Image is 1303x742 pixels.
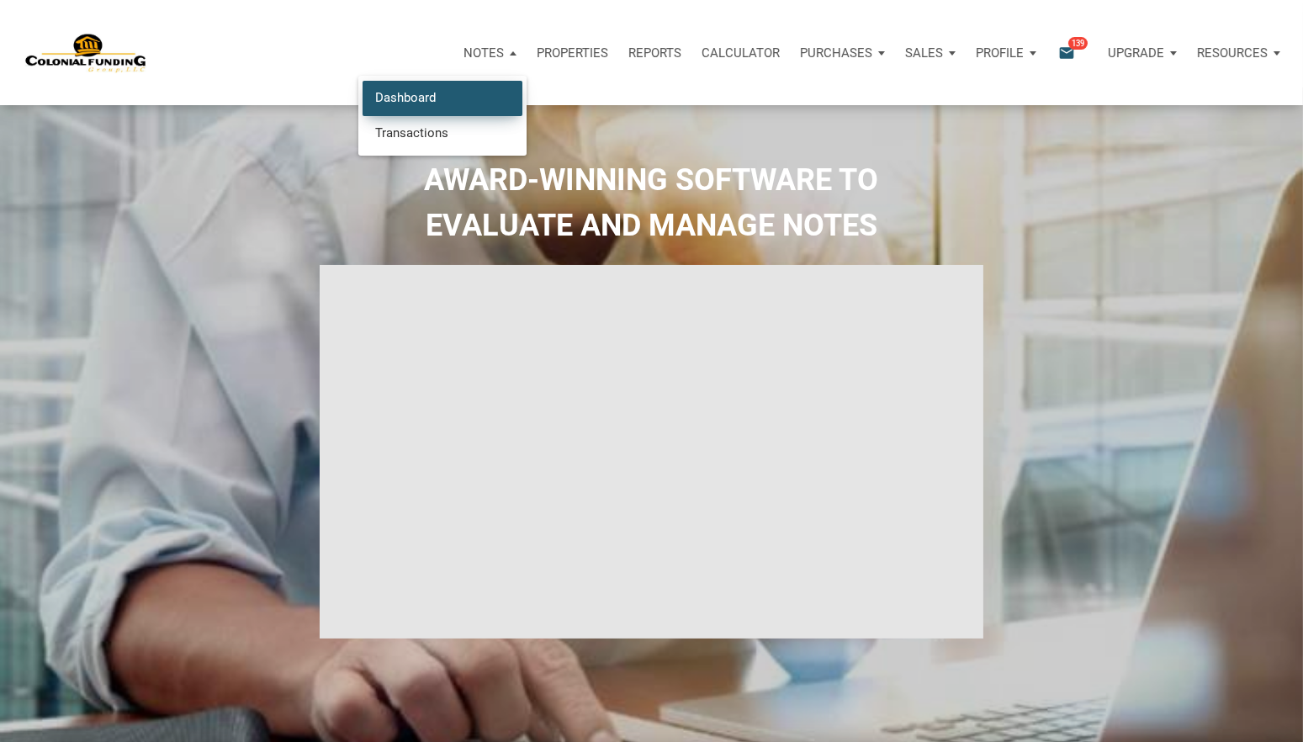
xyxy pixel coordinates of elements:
button: Reports [618,28,691,78]
button: Upgrade [1098,28,1187,78]
a: Calculator [691,28,790,78]
a: Notes DashboardTransactions [453,28,527,78]
p: Upgrade [1108,45,1164,61]
a: Transactions [363,115,522,150]
p: Properties [537,45,608,61]
button: Profile [966,28,1046,78]
p: Calculator [702,45,780,61]
a: Dashboard [363,81,522,115]
i: email [1057,43,1077,62]
p: Resources [1197,45,1268,61]
button: email139 [1046,28,1098,78]
p: Profile [976,45,1024,61]
p: Purchases [800,45,872,61]
button: Resources [1187,28,1290,78]
p: Reports [628,45,681,61]
p: Sales [905,45,943,61]
button: Purchases [790,28,895,78]
p: Notes [463,45,504,61]
button: Notes [453,28,527,78]
button: Sales [895,28,966,78]
a: Properties [527,28,618,78]
span: 139 [1068,36,1088,50]
iframe: NoteUnlimited [320,265,984,639]
h2: AWARD-WINNING SOFTWARE TO EVALUATE AND MANAGE NOTES [13,157,1290,248]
